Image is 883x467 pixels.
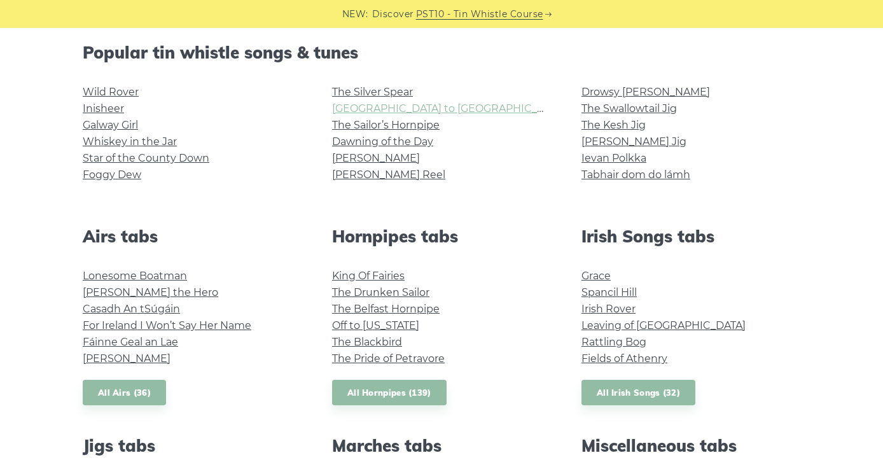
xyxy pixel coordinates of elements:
a: The Silver Spear [332,86,413,98]
a: All Irish Songs (32) [581,380,695,406]
h2: Airs tabs [83,227,302,246]
a: Leaving of [GEOGRAPHIC_DATA] [581,319,746,331]
span: NEW: [342,7,368,22]
a: [PERSON_NAME] Jig [581,136,686,148]
a: [PERSON_NAME] [83,352,170,365]
a: All Hornpipes (139) [332,380,447,406]
a: PST10 - Tin Whistle Course [416,7,543,22]
a: Irish Rover [581,303,636,315]
a: The Kesh Jig [581,119,646,131]
a: Galway Girl [83,119,138,131]
a: Wild Rover [83,86,139,98]
a: Spancil Hill [581,286,637,298]
span: Discover [372,7,414,22]
h2: Marches tabs [332,436,551,456]
a: [GEOGRAPHIC_DATA] to [GEOGRAPHIC_DATA] [332,102,567,115]
h2: Miscellaneous tabs [581,436,800,456]
a: The Belfast Hornpipe [332,303,440,315]
a: Star of the County Down [83,152,209,164]
a: Whiskey in the Jar [83,136,177,148]
a: All Airs (36) [83,380,166,406]
a: Fields of Athenry [581,352,667,365]
a: Drowsy [PERSON_NAME] [581,86,710,98]
a: Dawning of the Day [332,136,433,148]
a: Inisheer [83,102,124,115]
a: Tabhair dom do lámh [581,169,690,181]
a: [PERSON_NAME] [332,152,420,164]
a: For Ireland I Won’t Say Her Name [83,319,251,331]
a: Rattling Bog [581,336,646,348]
h2: Hornpipes tabs [332,227,551,246]
a: The Sailor’s Hornpipe [332,119,440,131]
a: Foggy Dew [83,169,141,181]
h2: Popular tin whistle songs & tunes [83,43,800,62]
a: [PERSON_NAME] Reel [332,169,445,181]
a: The Pride of Petravore [332,352,445,365]
a: King Of Fairies [332,270,405,282]
a: The Swallowtail Jig [581,102,677,115]
a: Fáinne Geal an Lae [83,336,178,348]
h2: Jigs tabs [83,436,302,456]
h2: Irish Songs tabs [581,227,800,246]
a: Lonesome Boatman [83,270,187,282]
a: The Drunken Sailor [332,286,429,298]
a: Ievan Polkka [581,152,646,164]
a: Casadh An tSúgáin [83,303,180,315]
a: Off to [US_STATE] [332,319,419,331]
a: [PERSON_NAME] the Hero [83,286,218,298]
a: The Blackbird [332,336,402,348]
a: Grace [581,270,611,282]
